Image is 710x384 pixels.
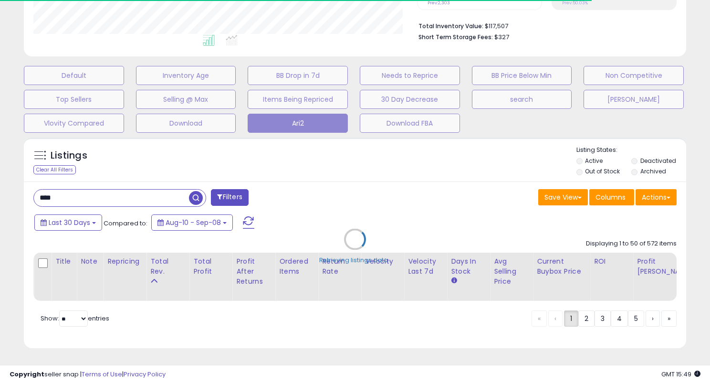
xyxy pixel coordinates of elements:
[136,66,236,85] button: Inventory Age
[472,90,572,109] button: search
[24,66,124,85] button: Default
[661,370,700,379] span: 2025-10-9 15:49 GMT
[248,114,348,133] button: Ari2
[494,32,509,42] span: $327
[24,114,124,133] button: Vlovity Compared
[360,114,460,133] button: Download FBA
[24,90,124,109] button: Top Sellers
[360,66,460,85] button: Needs to Reprice
[82,370,122,379] a: Terms of Use
[360,90,460,109] button: 30 Day Decrease
[418,20,669,31] li: $117,507
[10,370,166,379] div: seller snap | |
[418,22,483,30] b: Total Inventory Value:
[584,66,684,85] button: Non Competitive
[136,114,236,133] button: Download
[136,90,236,109] button: Selling @ Max
[418,33,493,41] b: Short Term Storage Fees:
[472,66,572,85] button: BB Price Below Min
[248,90,348,109] button: Items Being Repriced
[248,66,348,85] button: BB Drop in 7d
[124,370,166,379] a: Privacy Policy
[584,90,684,109] button: [PERSON_NAME]
[319,256,391,265] div: Retrieving listings data..
[10,370,44,379] strong: Copyright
